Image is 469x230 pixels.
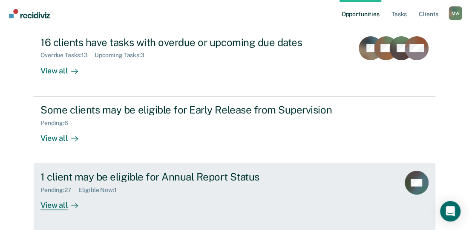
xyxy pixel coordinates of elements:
[449,6,462,20] div: M W
[40,171,340,183] div: 1 client may be eligible for Annual Report Status
[95,52,151,59] div: Upcoming Tasks : 3
[40,126,88,143] div: View all
[40,186,78,194] div: Pending : 27
[40,52,95,59] div: Overdue Tasks : 13
[40,194,88,210] div: View all
[78,186,124,194] div: Eligible Now : 1
[40,104,340,116] div: Some clients may be eligible for Early Release from Supervision
[40,59,88,76] div: View all
[34,29,435,96] a: 16 clients have tasks with overdue or upcoming due datesOverdue Tasks:13Upcoming Tasks:3View all
[40,36,340,49] div: 16 clients have tasks with overdue or upcoming due dates
[449,6,462,20] button: Profile dropdown button
[9,9,50,18] img: Recidiviz
[440,201,460,221] div: Open Intercom Messenger
[40,119,75,127] div: Pending : 6
[34,96,435,164] a: Some clients may be eligible for Early Release from SupervisionPending:6View all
